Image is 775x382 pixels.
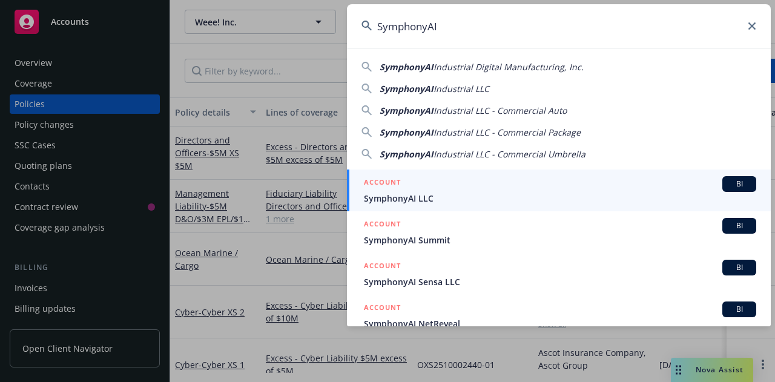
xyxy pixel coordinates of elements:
span: SymphonyAI [380,148,434,160]
h5: ACCOUNT [364,218,401,232]
h5: ACCOUNT [364,301,401,316]
span: SymphonyAI LLC [364,192,756,205]
span: SymphonyAI [380,61,434,73]
h5: ACCOUNT [364,260,401,274]
span: SymphonyAI NetReveal [364,317,756,330]
span: Industrial LLC - Commercial Auto [434,105,567,116]
span: Industrial Digital Manufacturing, Inc. [434,61,584,73]
span: Industrial LLC - Commercial Umbrella [434,148,585,160]
input: Search... [347,4,771,48]
span: BI [727,262,751,273]
span: BI [727,179,751,189]
span: SymphonyAI [380,105,434,116]
span: SymphonyAI [380,83,434,94]
span: BI [727,304,751,315]
h5: ACCOUNT [364,176,401,191]
a: ACCOUNTBISymphonyAI NetReveal [347,295,771,337]
span: SymphonyAI [380,127,434,138]
a: ACCOUNTBISymphonyAI Sensa LLC [347,253,771,295]
a: ACCOUNTBISymphonyAI Summit [347,211,771,253]
span: BI [727,220,751,231]
span: Industrial LLC - Commercial Package [434,127,581,138]
a: ACCOUNTBISymphonyAI LLC [347,170,771,211]
span: SymphonyAI Summit [364,234,756,246]
span: SymphonyAI Sensa LLC [364,275,756,288]
span: Industrial LLC [434,83,489,94]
